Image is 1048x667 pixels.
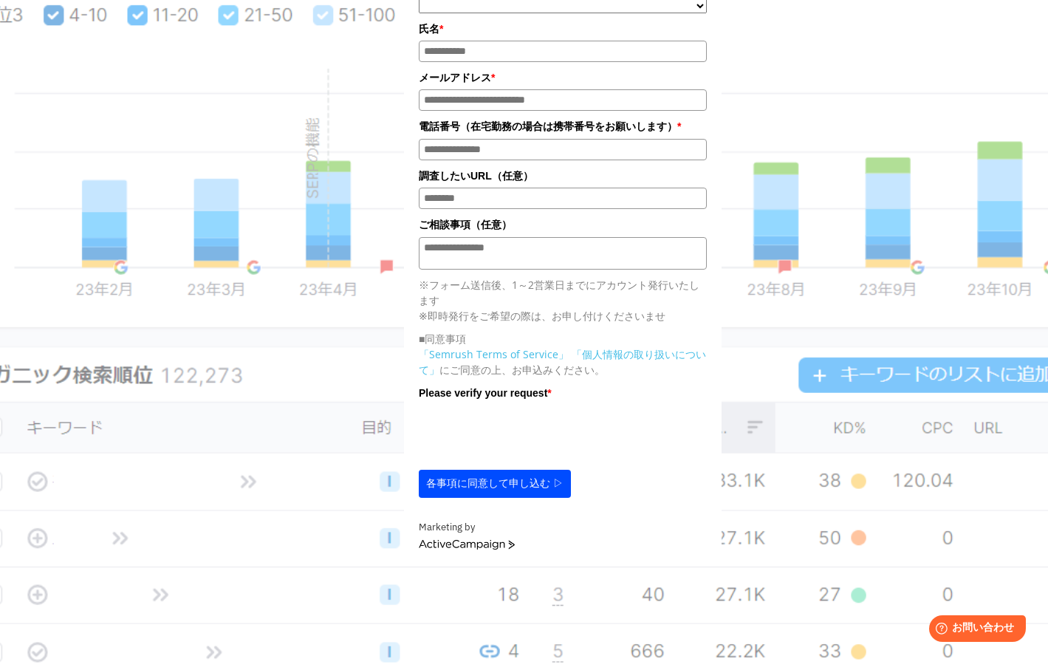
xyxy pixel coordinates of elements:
a: 「個人情報の取り扱いについて」 [419,347,706,377]
p: ■同意事項 [419,331,707,346]
a: 「Semrush Terms of Service」 [419,347,569,361]
div: Marketing by [419,520,707,536]
iframe: Help widget launcher [917,609,1032,651]
p: ※フォーム送信後、1～2営業日までにアカウント発行いたします ※即時発行をご希望の際は、お申し付けくださいませ [419,277,707,324]
label: 氏名 [419,21,707,37]
label: Please verify your request [419,385,707,401]
label: 電話番号（在宅勤務の場合は携帯番号をお願いします） [419,118,707,134]
p: にご同意の上、お申込みください。 [419,346,707,377]
iframe: reCAPTCHA [419,405,643,462]
label: 調査したいURL（任意） [419,168,707,184]
label: メールアドレス [419,69,707,86]
label: ご相談事項（任意） [419,216,707,233]
button: 各事項に同意して申し込む ▷ [419,470,571,498]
